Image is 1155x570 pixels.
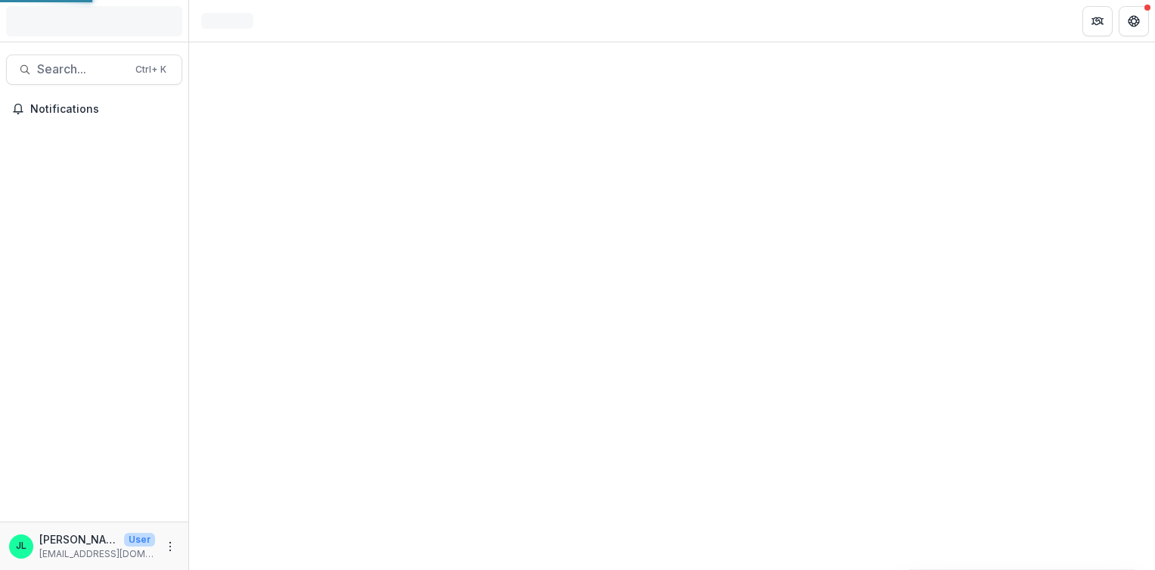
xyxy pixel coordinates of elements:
[16,541,26,551] div: Jessi LaRose
[161,537,179,556] button: More
[39,531,118,547] p: [PERSON_NAME]
[132,61,169,78] div: Ctrl + K
[39,547,155,561] p: [EMAIL_ADDRESS][DOMAIN_NAME]
[124,533,155,547] p: User
[1082,6,1113,36] button: Partners
[30,103,176,116] span: Notifications
[1119,6,1149,36] button: Get Help
[6,55,182,85] button: Search...
[37,62,126,76] span: Search...
[6,97,182,121] button: Notifications
[195,10,259,32] nav: breadcrumb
